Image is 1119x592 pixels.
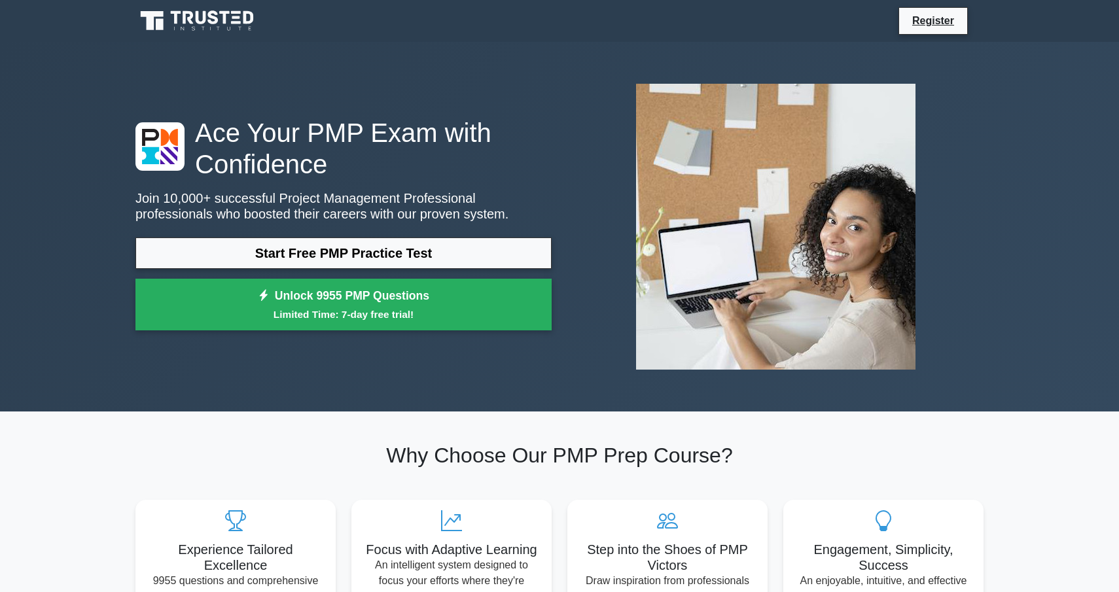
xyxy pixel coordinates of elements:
a: Start Free PMP Practice Test [135,237,552,269]
a: Unlock 9955 PMP QuestionsLimited Time: 7-day free trial! [135,279,552,331]
h5: Experience Tailored Excellence [146,542,325,573]
h5: Engagement, Simplicity, Success [794,542,973,573]
h2: Why Choose Our PMP Prep Course? [135,443,984,468]
h5: Step into the Shoes of PMP Victors [578,542,757,573]
h1: Ace Your PMP Exam with Confidence [135,117,552,180]
p: Join 10,000+ successful Project Management Professional professionals who boosted their careers w... [135,190,552,222]
small: Limited Time: 7-day free trial! [152,307,535,322]
a: Register [904,12,962,29]
h5: Focus with Adaptive Learning [362,542,541,557]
